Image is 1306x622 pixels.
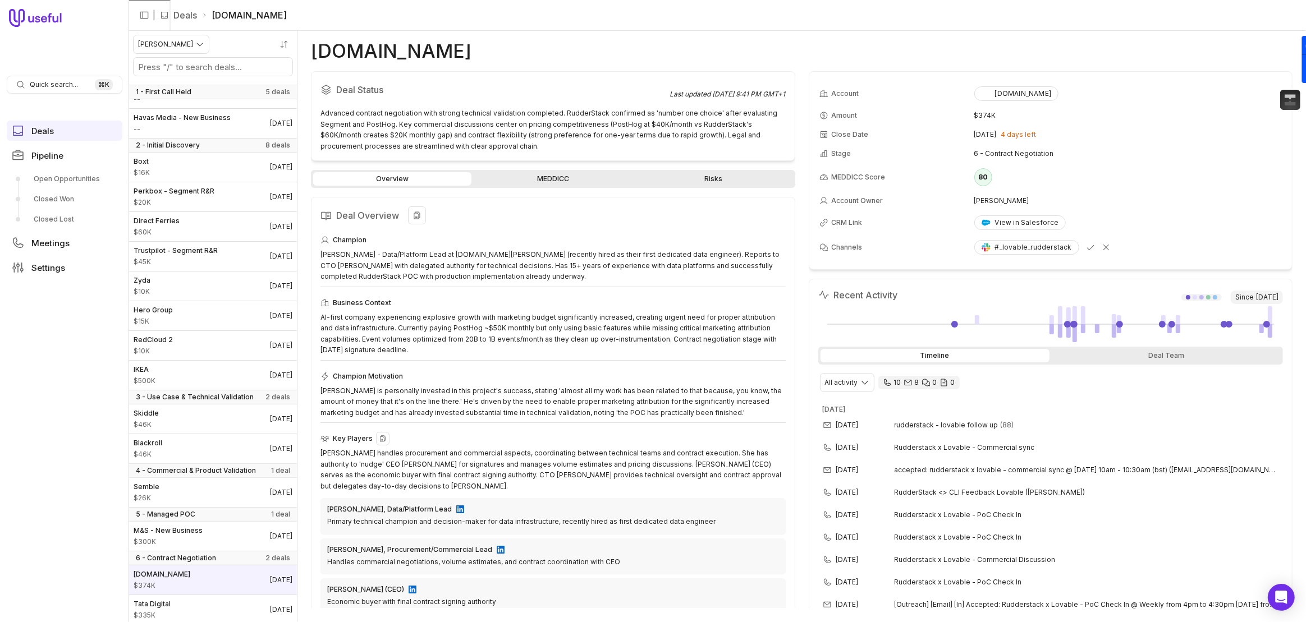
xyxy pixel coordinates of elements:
[895,555,1266,564] span: Rudderstack x Lovable - Commercial Discussion
[129,109,297,138] a: Havas Media - New Business--[DATE]
[320,385,786,418] div: [PERSON_NAME] is personally invested in this project's success, stating 'almost all my work has b...
[1084,241,1097,254] button: Confirm and add @Useful to this channel
[129,331,297,360] a: RedCloud 2$10K[DATE]
[134,600,171,609] span: Tata Digital
[974,168,992,186] div: 80
[974,145,1282,163] td: 6 - Contract Negotiation
[836,555,859,564] time: [DATE]
[832,173,886,182] span: MEDDICC Score
[823,405,846,413] time: [DATE]
[136,466,256,475] span: 4 - Commercial & Product Validation
[134,347,173,356] span: Amount
[129,522,297,551] a: M&S - New Business$300K[DATE]
[713,90,786,98] time: [DATE] 9:41 PM GMT+1
[134,228,180,237] span: Amount
[7,190,122,208] a: Closed Won
[201,8,287,22] li: [DOMAIN_NAME]
[974,86,1059,101] button: [DOMAIN_NAME]
[320,206,786,224] h2: Deal Overview
[134,611,171,620] span: Amount
[129,434,297,463] a: Blackroll$46K[DATE]
[320,448,786,491] div: [PERSON_NAME] handles procurement and commercial aspects, coordinating between technical teams an...
[30,80,78,89] span: Quick search...
[129,361,297,390] a: IKEA$500K[DATE]
[836,421,859,430] time: [DATE]
[895,488,1266,497] span: RudderStack <> CLI Feedback Lovable ([PERSON_NAME])
[134,113,231,122] span: Havas Media - New Business
[136,7,153,24] button: Collapse sidebar
[134,198,214,207] span: Amount
[7,170,122,228] div: Pipeline submenu
[134,494,159,503] span: Amount
[134,537,203,546] span: Amount
[134,257,218,266] span: Amount
[153,8,155,22] span: |
[7,257,122,278] a: Settings
[134,570,190,579] span: [DOMAIN_NAME]
[456,505,464,513] img: LinkedIn
[270,192,292,201] time: Deal Close Date
[7,210,122,228] a: Closed Lost
[1231,291,1283,304] span: Since
[320,108,786,151] div: Advanced contract negotiation with strong technical validation completed. RudderStack confirmed a...
[270,371,292,380] time: Deal Close Date
[1001,421,1014,430] span: 88 emails in thread
[895,510,1266,519] span: Rudderstack x Lovable - PoC Check In
[832,89,859,98] span: Account
[134,409,159,418] span: Skiddle
[836,466,859,474] time: [DATE]
[895,533,1266,542] span: Rudderstack x Lovable - PoC Check In
[265,554,290,563] span: 2 deals
[270,311,292,320] time: Deal Close Date
[270,414,292,423] time: Deal Close Date
[134,157,150,166] span: Boxt
[327,596,779,607] div: Economic buyer with final contract signing authority
[134,365,155,374] span: IKEA
[974,192,1282,210] td: [PERSON_NAME]
[1256,293,1278,302] time: [DATE]
[7,145,122,165] a: Pipeline
[270,488,292,497] time: Deal Close Date
[265,393,290,402] span: 2 deals
[832,196,883,205] span: Account Owner
[270,282,292,291] time: Deal Close Date
[136,554,216,563] span: 6 - Contract Negotiation
[327,516,779,527] div: Primary technical champion and decision-maker for data infrastructure, recently hired as first de...
[129,271,297,301] a: Zyda$10K[DATE]
[265,87,290,96] span: 5 deals
[832,130,869,139] span: Close Date
[895,443,1266,452] span: Rudderstack x Lovable - Commercial sync
[134,287,150,296] span: Amount
[320,370,786,383] div: Champion Motivation
[270,575,292,584] time: Deal Close Date
[7,121,122,141] a: Deals
[134,306,173,315] span: Hero Group
[129,212,297,241] a: Direct Ferries$60K[DATE]
[836,443,859,452] time: [DATE]
[313,172,471,186] a: Overview
[311,44,471,58] h1: [DOMAIN_NAME]
[129,182,297,211] a: Perkbox - Segment R&R$20K[DATE]
[1268,584,1295,611] div: Open Intercom Messenger
[634,172,792,186] a: Risks
[1052,349,1281,362] div: Deal Team
[895,600,1279,609] span: [Outreach] [Email] [In] Accepted: Rudderstack x Lovable - PoC Check In @ Weekly from 4pm to 4:30p...
[129,301,297,330] a: Hero Group$15K[DATE]
[895,466,1279,474] span: accepted: rudderstack x lovable - commercial sync @ [DATE] 10am - 10:30am (bst) ([EMAIL_ADDRESS][...
[173,8,197,22] a: Deals
[95,79,113,90] kbd: ⌘ K
[270,163,292,172] time: Deal Close Date
[270,444,292,453] time: Deal Close Date
[270,341,292,350] time: Deal Close Date
[836,600,859,609] time: [DATE]
[31,264,65,272] span: Settings
[832,111,858,120] span: Amount
[327,545,492,554] div: [PERSON_NAME], Procurement/Commercial Lead
[836,533,859,542] time: [DATE]
[134,317,173,326] span: Amount
[320,81,670,99] h2: Deal Status
[129,31,297,622] nav: Deals
[270,119,292,128] time: Deal Close Date
[670,90,786,99] div: Last updated
[327,505,452,514] div: [PERSON_NAME], Data/Platform Lead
